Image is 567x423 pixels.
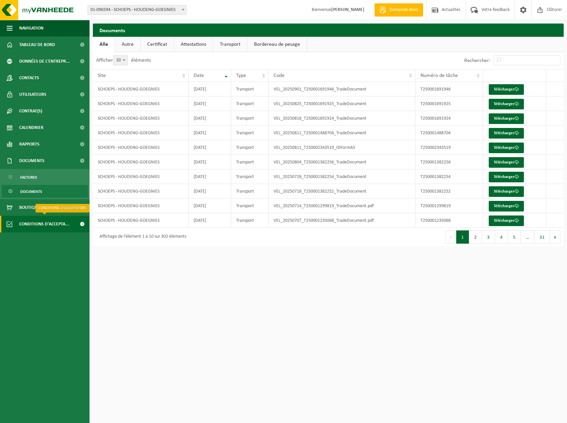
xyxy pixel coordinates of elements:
[213,37,247,52] a: Transport
[19,199,59,216] span: Boutique en ligne
[456,230,469,244] button: 1
[189,111,231,126] td: [DATE]
[113,56,127,65] span: 10
[269,184,416,199] td: VEL_20250718_T250001382252_TradeDocument
[231,155,269,169] td: Transport
[535,230,550,244] button: 31
[489,128,524,139] a: Télécharger
[231,126,269,140] td: Transport
[189,155,231,169] td: [DATE]
[420,73,458,78] span: Numéro de tâche
[189,96,231,111] td: [DATE]
[231,184,269,199] td: Transport
[489,172,524,182] a: Télécharger
[269,82,416,96] td: VEL_20250901_T250001691946_TradeDocument
[446,230,456,244] button: Previous
[482,230,495,244] button: 3
[19,86,46,103] span: Utilisateurs
[93,169,189,184] td: SCHOEPS - HOUDENG-GOEGNIES
[19,152,44,169] span: Documents
[415,82,483,96] td: T250001691946
[194,73,204,78] span: Date
[415,169,483,184] td: T250001382254
[269,169,416,184] td: VEL_20250728_T250001382254_TradeDocument
[489,201,524,211] a: Télécharger
[88,5,187,15] span: 01-096594 - SCHOEPS - HOUDENG-GOEGNIES
[231,140,269,155] td: Transport
[96,231,186,243] div: Affichage de l'élément 1 à 10 sur 302 éléments
[98,73,106,78] span: Site
[93,140,189,155] td: SCHOEPS - HOUDENG-GOEGNIES
[415,111,483,126] td: T250001691924
[189,169,231,184] td: [DATE]
[508,230,521,244] button: 5
[415,126,483,140] td: T250001488704
[415,184,483,199] td: T250001382252
[189,82,231,96] td: [DATE]
[189,199,231,213] td: [DATE]
[489,84,524,95] a: Télécharger
[464,58,490,63] label: Rechercher:
[189,213,231,228] td: [DATE]
[93,24,564,36] h2: Documents
[2,171,88,183] a: Factures
[93,37,115,52] a: Alle
[231,169,269,184] td: Transport
[469,230,482,244] button: 2
[93,82,189,96] td: SCHOEPS - HOUDENG-GOEGNIES
[269,140,416,155] td: VEL_20250811_T250002343519_IDFormA5
[415,155,483,169] td: T250001382256
[269,213,416,228] td: VEL_20250707_T250001235068_TradeDocument.pdf
[269,126,416,140] td: VEL_20250811_T250001488704_TradeDocument
[415,199,483,213] td: T250001299819
[141,37,174,52] a: Certificat
[93,199,189,213] td: SCHOEPS - HOUDENG-GOEGNIES
[19,70,39,86] span: Contacts
[489,113,524,124] a: Télécharger
[93,213,189,228] td: SCHOEPS - HOUDENG-GOEGNIES
[19,136,39,152] span: Rapports
[231,82,269,96] td: Transport
[115,37,140,52] a: Autre
[19,53,70,70] span: Données de l'entrepr...
[374,3,423,17] a: Demande devis
[231,213,269,228] td: Transport
[93,96,189,111] td: SCHOEPS - HOUDENG-GOEGNIES
[331,7,364,12] strong: [PERSON_NAME]
[20,185,42,198] span: Documents
[19,216,69,232] span: Conditions d'accepta...
[269,155,416,169] td: VEL_20250804_T250001382256_TradeDocument
[93,126,189,140] td: SCHOEPS - HOUDENG-GOEGNIES
[269,199,416,213] td: VEL_20250714_T250001299819_TradeDocument.pdf
[96,58,151,63] label: Afficher éléments
[489,143,524,153] a: Télécharger
[19,103,42,119] span: Contrat(s)
[489,157,524,168] a: Télécharger
[19,20,43,36] span: Navigation
[521,230,535,244] span: …
[236,73,246,78] span: Type
[231,96,269,111] td: Transport
[415,213,483,228] td: T250001235068
[189,126,231,140] td: [DATE]
[2,185,88,198] a: Documents
[274,73,284,78] span: Code
[489,186,524,197] a: Télécharger
[231,199,269,213] td: Transport
[415,96,483,111] td: T250001691925
[231,111,269,126] td: Transport
[189,184,231,199] td: [DATE]
[93,184,189,199] td: SCHOEPS - HOUDENG-GOEGNIES
[415,140,483,155] td: T250002343519
[19,36,55,53] span: Tableau de bord
[489,215,524,226] a: Télécharger
[550,230,560,244] button: Next
[489,99,524,109] a: Télécharger
[93,155,189,169] td: SCHOEPS - HOUDENG-GOEGNIES
[174,37,213,52] a: Attestations
[388,7,420,13] span: Demande devis
[19,119,43,136] span: Calendrier
[93,111,189,126] td: SCHOEPS - HOUDENG-GOEGNIES
[20,171,37,184] span: Factures
[247,37,307,52] a: Bordereau de pesage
